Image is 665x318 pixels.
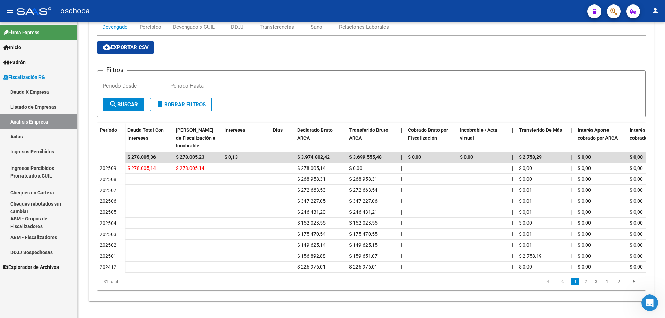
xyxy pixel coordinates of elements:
span: | [571,231,572,237]
mat-icon: delete [156,100,164,108]
datatable-header-cell: Cobrado Bruto por Fiscalización [405,123,457,153]
span: $ 0,00 [408,154,421,160]
span: | [571,187,572,193]
li: page 1 [570,276,580,288]
span: $ 0,00 [519,176,532,182]
span: | [401,154,402,160]
span: $ 149.625,14 [297,242,326,248]
span: | [571,154,572,160]
span: $ 3.699.555,48 [349,154,382,160]
span: 202509 [100,165,116,171]
span: $ 0,00 [578,264,591,270]
li: page 2 [580,276,591,288]
span: | [290,176,291,182]
div: Devengado x CUIL [173,23,215,31]
span: $ 246.431,21 [349,209,378,215]
span: $ 175.470,55 [349,231,378,237]
datatable-header-cell: Dias [270,123,287,153]
span: $ 0,00 [519,264,532,270]
li: page 4 [601,276,612,288]
span: | [512,154,513,160]
span: Exportar CSV [103,44,149,51]
h3: Filtros [103,65,127,75]
span: 202503 [100,231,116,237]
span: | [512,127,513,133]
span: | [290,154,292,160]
span: | [512,264,513,270]
span: | [571,242,572,248]
datatable-header-cell: Interés Aporte cobrado por ARCA [575,123,627,153]
mat-icon: menu [6,7,14,15]
span: $ 278.005,23 [176,154,204,160]
span: $ 0,00 [349,165,362,171]
span: $ 0,01 [519,242,532,248]
datatable-header-cell: | [398,123,405,153]
span: | [401,242,402,248]
span: $ 0,00 [630,264,643,270]
span: Buscar [109,101,138,108]
span: Transferido Bruto ARCA [349,127,388,141]
span: Intereses [224,127,245,133]
span: Transferido De Más [519,127,562,133]
span: | [290,253,291,259]
span: $ 347.227,06 [349,198,378,204]
span: | [290,264,291,270]
span: Interés Aporte cobrado por ARCA [578,127,618,141]
span: $ 0,00 [578,176,591,182]
span: $ 0,00 [630,187,643,193]
span: $ 156.892,88 [297,253,326,259]
span: Dias [273,127,283,133]
span: $ 0,01 [519,198,532,204]
li: page 3 [591,276,601,288]
span: $ 0,01 [519,187,532,193]
span: $ 278.005,14 [176,165,204,171]
button: Borrar Filtros [150,98,212,111]
span: $ 268.958,31 [297,176,326,182]
span: | [290,127,292,133]
span: | [401,198,402,204]
span: $ 0,00 [578,154,591,160]
span: | [571,176,572,182]
span: | [401,187,402,193]
datatable-header-cell: | [287,123,294,153]
span: $ 0,01 [519,231,532,237]
span: | [512,165,513,171]
button: Buscar [103,98,144,111]
span: $ 175.470,54 [297,231,326,237]
span: [PERSON_NAME] de Fiscalización e Incobrable [176,127,215,149]
span: | [401,231,402,237]
span: $ 268.958,31 [349,176,378,182]
a: 2 [582,278,590,285]
span: | [512,198,513,204]
span: $ 226.976,01 [297,264,326,270]
span: $ 226.976,01 [349,264,378,270]
span: Borrar Filtros [156,101,206,108]
span: 202504 [100,220,116,226]
a: go to last page [628,278,641,285]
span: - oschoca [55,3,90,19]
div: Devengado [102,23,128,31]
span: 202507 [100,188,116,193]
datatable-header-cell: Período [97,123,125,152]
span: $ 278.005,14 [297,165,326,171]
datatable-header-cell: | [568,123,575,153]
span: | [571,165,572,171]
a: 1 [571,278,579,285]
span: $ 0,00 [578,242,591,248]
span: Padrón [3,58,26,66]
span: $ 0,00 [578,198,591,204]
span: $ 0,00 [630,231,643,237]
span: Firma Express [3,29,39,36]
span: 202506 [100,198,116,204]
div: 31 total [97,273,205,290]
span: $ 0,01 [519,209,532,215]
div: Percibido [140,23,161,31]
span: | [290,187,291,193]
span: Fiscalización RG [3,73,45,81]
mat-icon: cloud_download [103,43,111,51]
span: $ 2.758,19 [519,253,542,259]
span: $ 0,00 [630,154,643,160]
span: $ 149.625,15 [349,242,378,248]
span: | [512,176,513,182]
span: $ 0,00 [519,165,532,171]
